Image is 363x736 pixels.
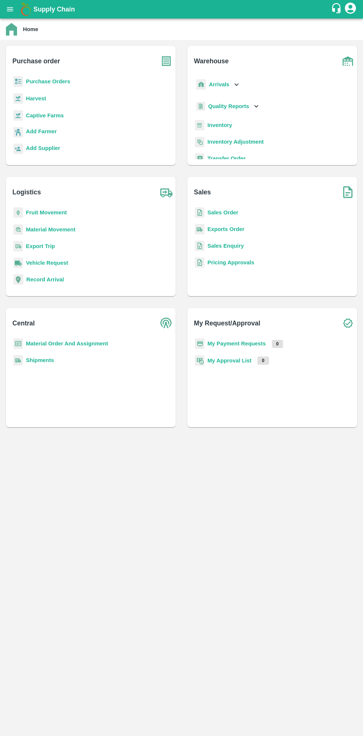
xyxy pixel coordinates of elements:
b: Arrivals [209,81,229,87]
a: Inventory Adjustment [207,139,264,145]
b: Add Farmer [26,128,57,134]
img: warehouse [339,52,357,70]
a: Vehicle Request [26,260,68,266]
a: Export Trip [26,243,55,249]
a: Supply Chain [33,4,331,14]
img: centralMaterial [13,338,23,349]
img: vehicle [13,258,23,268]
div: Arrivals [195,76,241,93]
a: Inventory [207,122,232,128]
img: truck [157,183,176,201]
img: shipments [13,355,23,366]
img: shipments [195,224,204,235]
a: My Approval List [207,358,252,364]
b: Home [23,26,38,32]
img: whArrival [196,79,206,90]
img: supplier [13,144,23,154]
img: approval [195,355,204,366]
a: Sales Enquiry [207,243,244,249]
b: Warehouse [194,56,229,66]
b: Central [13,318,35,328]
b: My Request/Approval [194,318,260,328]
a: Purchase Orders [26,78,70,84]
img: harvest [13,110,23,121]
b: Add Supplier [26,145,60,151]
a: Harvest [26,96,46,101]
b: Sales [194,187,211,197]
img: qualityReport [196,102,205,111]
b: Quality Reports [208,103,249,109]
img: central [157,314,176,332]
div: account of current user [344,1,357,17]
img: fruit [13,207,23,218]
img: reciept [13,76,23,87]
img: farmer [13,127,23,138]
img: sales [195,207,204,218]
b: Purchase order [13,56,60,66]
a: Sales Order [207,210,238,215]
a: Fruit Movement [26,210,67,215]
a: Shipments [26,357,54,363]
div: Quality Reports [195,99,260,114]
img: harvest [13,93,23,104]
div: customer-support [331,3,344,16]
img: purchase [157,52,176,70]
img: soSales [339,183,357,201]
a: My Payment Requests [207,341,266,347]
img: inventory [195,137,204,147]
img: sales [195,241,204,251]
p: 0 [257,357,269,365]
img: delivery [13,241,23,252]
a: Transfer Order [207,155,246,161]
img: check [339,314,357,332]
img: payment [195,338,204,349]
img: logo [19,2,33,17]
a: Exports Order [207,226,244,232]
a: Pricing Approvals [207,260,254,265]
a: Material Order And Assignment [26,341,108,347]
img: whTransfer [195,153,204,164]
img: home [6,23,17,36]
button: open drawer [1,1,19,18]
img: sales [195,257,204,268]
p: 0 [272,340,283,348]
a: Material Movement [26,227,76,232]
b: Supply Chain [33,6,75,13]
b: Logistics [13,187,41,197]
img: recordArrival [13,274,23,285]
a: Add Farmer [26,127,57,137]
img: material [13,224,23,235]
a: Captive Farms [26,113,64,118]
img: whInventory [195,120,204,131]
a: Record Arrival [26,277,64,282]
a: Add Supplier [26,144,60,154]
